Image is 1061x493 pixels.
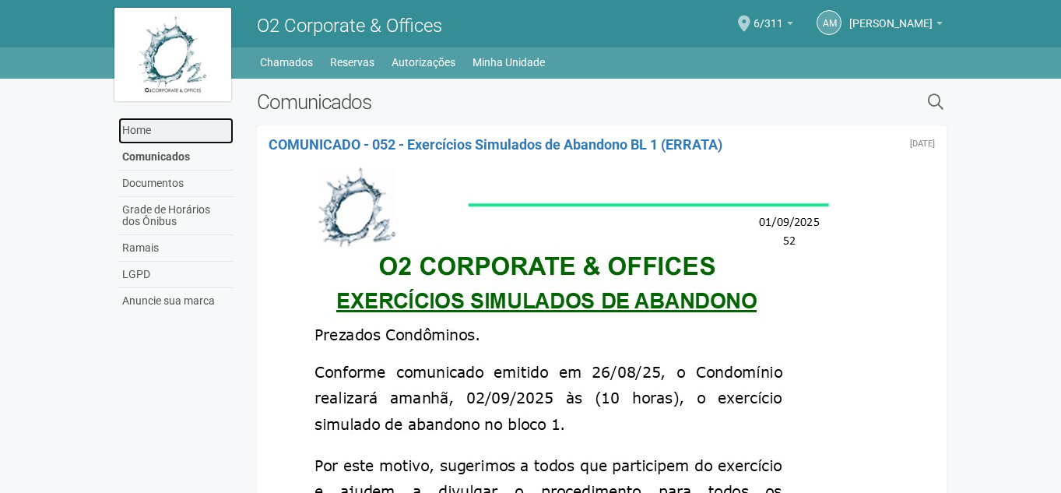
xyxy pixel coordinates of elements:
span: 6/311 [754,2,783,30]
a: Comunicados [118,144,234,171]
a: Grade de Horários dos Ônibus [118,197,234,235]
a: Reservas [330,51,374,73]
h2: Comunicados [257,90,768,114]
a: AM [817,10,841,35]
span: ADRIANA MACEDO DE SOUSA SIMÕES [849,2,933,30]
a: 6/311 [754,19,793,32]
a: Chamados [260,51,313,73]
a: LGPD [118,262,234,288]
div: Segunda-feira, 1 de setembro de 2025 às 18:28 [910,139,935,149]
a: Documentos [118,171,234,197]
a: Ramais [118,235,234,262]
span: O2 Corporate & Offices [257,15,442,37]
a: Autorizações [392,51,455,73]
a: Minha Unidade [473,51,545,73]
a: [PERSON_NAME] [849,19,943,32]
a: Home [118,118,234,144]
img: logo.jpg [114,8,231,101]
a: Anuncie sua marca [118,288,234,314]
a: COMUNICADO - 052 - Exercícios Simulados de Abandono BL 1 (ERRATA) [269,136,722,153]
